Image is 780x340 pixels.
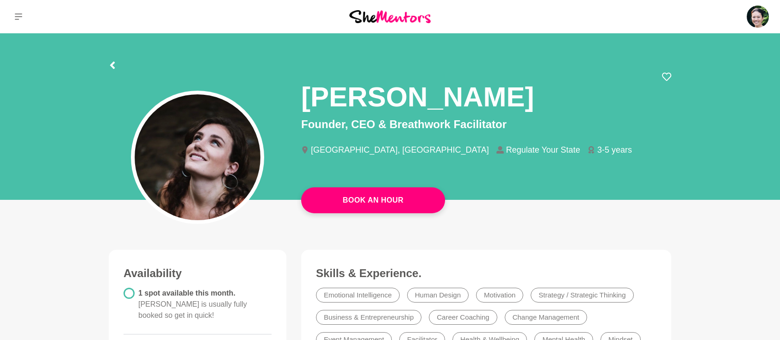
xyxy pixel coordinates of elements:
li: [GEOGRAPHIC_DATA], [GEOGRAPHIC_DATA] [301,146,496,154]
a: Book An Hour [301,187,445,213]
li: Regulate Your State [496,146,588,154]
span: [PERSON_NAME] is usually fully booked so get in quick! [138,300,247,319]
img: Roselynn Unson [747,6,769,28]
h1: [PERSON_NAME] [301,80,534,114]
img: She Mentors Logo [349,10,431,23]
span: 1 spot available this month. [138,289,247,319]
li: 3-5 years [588,146,639,154]
h3: Skills & Experience. [316,266,656,280]
h3: Availability [124,266,272,280]
p: Founder, CEO & Breathwork Facilitator [301,116,671,133]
